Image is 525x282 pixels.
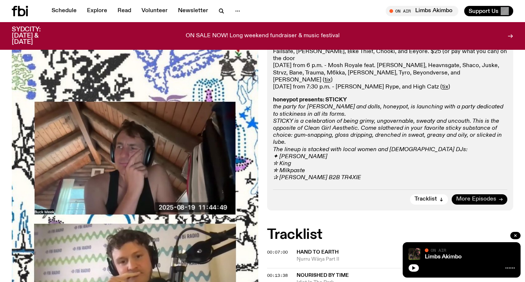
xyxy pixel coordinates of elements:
em: STICKY is a celebration of being grimy, ungovernable, sweaty and uncouth. This is the opposite of... [273,118,502,146]
h3: SYDCITY: [DATE] & [DATE] [12,27,59,45]
a: Explore [83,6,112,16]
img: Jackson sits at an outdoor table, legs crossed and gazing at a black and brown dog also sitting a... [409,248,420,260]
em: ✯ Milkpaste [273,168,305,174]
em: the party for [PERSON_NAME] and dolls, honeypot, is launching with a party dedicated to stickines... [273,104,503,117]
em: The lineup is stacked with local women and [DEMOGRAPHIC_DATA] DJs: [273,147,468,153]
em: ✰ [PERSON_NAME] B2B TR4XIE [273,175,361,181]
a: More Episodes [452,194,507,205]
a: Read [113,6,136,16]
span: 00:07:00 [267,249,288,255]
strong: honeypot presents: STICKY [273,97,347,103]
em: ✮ King [273,161,291,167]
span: Hand to Earth [297,250,339,255]
button: 00:07:00 [267,250,288,254]
p: [DATE] from 2 p.m. - Twelve Point [PERSON_NAME], [PERSON_NAME], Good Ramen, Failsafe, [PERSON_NAM... [273,34,508,91]
h2: Tracklist [267,228,514,241]
span: 00:13:38 [267,272,288,278]
span: Support Us [469,8,498,14]
a: Volunteer [137,6,172,16]
span: Tracklist [414,196,437,202]
button: Tracklist [410,194,448,205]
a: Limbs Akimbo [425,254,462,260]
button: Support Us [464,6,513,16]
a: tix [325,77,331,83]
button: On AirLimbs Akimbo [386,6,458,16]
a: tix [442,84,448,90]
span: On Air [431,248,446,253]
span: More Episodes [456,196,496,202]
button: 00:13:38 [267,274,288,278]
span: Nourished By Time [297,273,349,278]
a: Newsletter [174,6,213,16]
span: Ŋurru Wäŋa Part II [297,256,449,263]
p: ON SALE NOW! Long weekend fundraiser & music festival [186,33,340,39]
em: ✦ [PERSON_NAME] [273,154,327,160]
a: Schedule [47,6,81,16]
